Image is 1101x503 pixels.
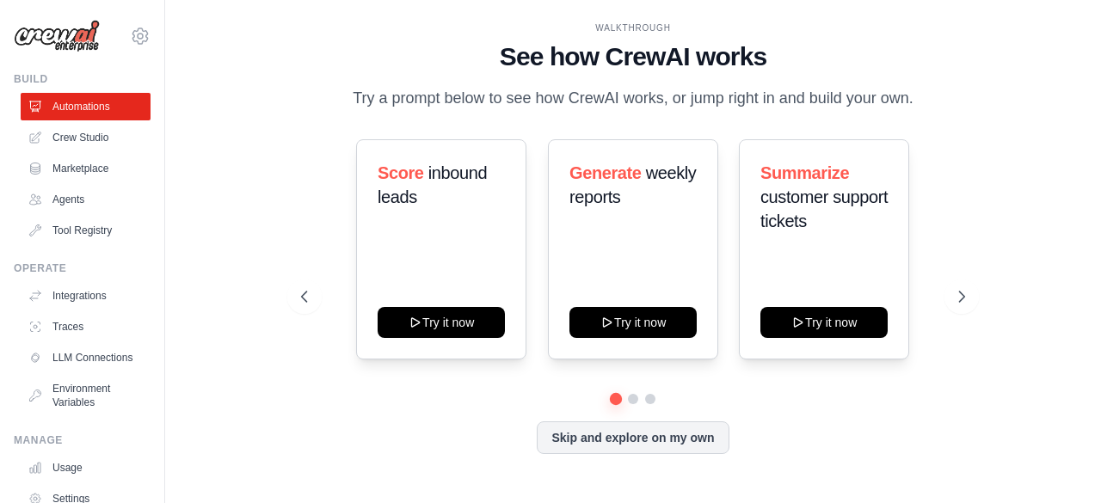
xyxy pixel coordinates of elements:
[378,163,487,206] span: inbound leads
[569,163,642,182] span: Generate
[14,261,151,275] div: Operate
[760,307,888,338] button: Try it now
[21,93,151,120] a: Automations
[569,307,697,338] button: Try it now
[1015,420,1101,503] iframe: Chat Widget
[14,20,100,52] img: Logo
[21,375,151,416] a: Environment Variables
[760,187,888,230] span: customer support tickets
[537,421,729,454] button: Skip and explore on my own
[21,155,151,182] a: Marketplace
[21,282,151,310] a: Integrations
[569,163,696,206] span: weekly reports
[21,344,151,371] a: LLM Connections
[21,454,151,482] a: Usage
[760,163,849,182] span: Summarize
[21,313,151,340] a: Traces
[378,163,424,182] span: Score
[21,217,151,244] a: Tool Registry
[14,72,151,86] div: Build
[14,433,151,447] div: Manage
[344,86,922,111] p: Try a prompt below to see how CrewAI works, or jump right in and build your own.
[21,124,151,151] a: Crew Studio
[301,21,964,34] div: WALKTHROUGH
[301,41,964,72] h1: See how CrewAI works
[378,307,505,338] button: Try it now
[21,186,151,213] a: Agents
